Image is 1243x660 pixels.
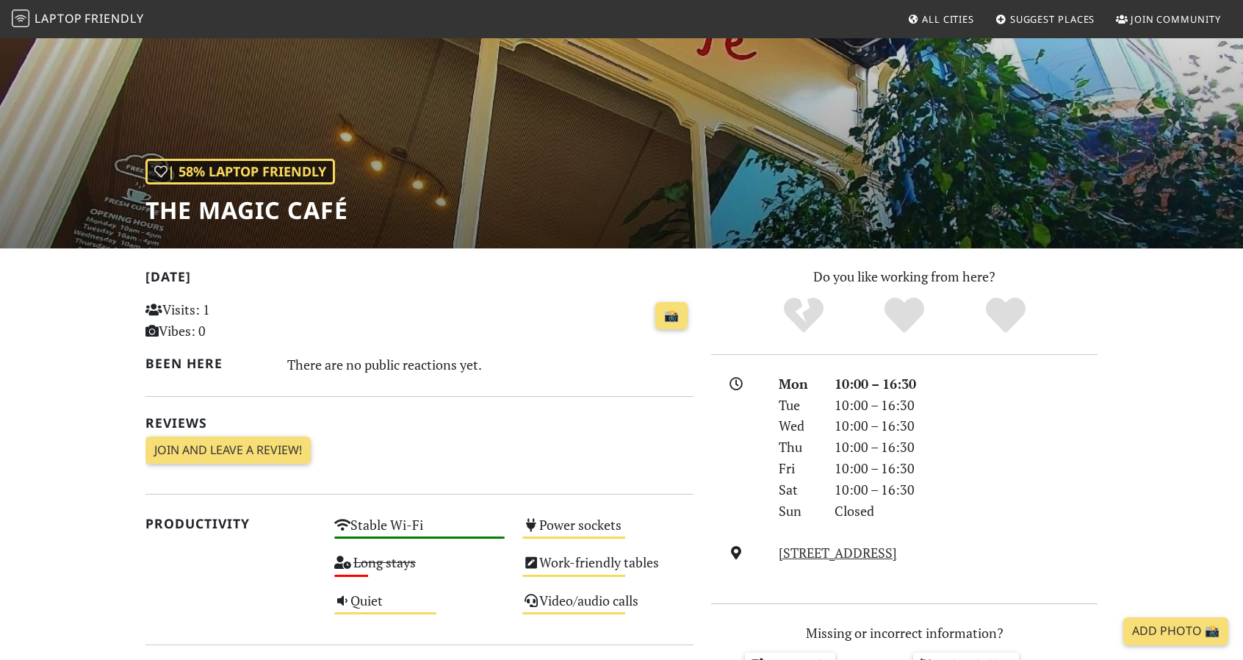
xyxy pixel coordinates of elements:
[514,550,702,588] div: Work-friendly tables
[770,458,826,479] div: Fri
[145,196,348,224] h1: The Magic Café
[12,10,29,27] img: LaptopFriendly
[514,589,702,626] div: Video/audio calls
[779,544,897,562] a: [STREET_ADDRESS]
[145,437,311,464] a: Join and leave a review!
[770,415,826,437] div: Wed
[12,7,144,32] a: LaptopFriendly LaptopFriendly
[84,10,143,26] span: Friendly
[990,6,1101,32] a: Suggest Places
[826,373,1106,395] div: 10:00 – 16:30
[826,501,1106,522] div: Closed
[145,159,335,184] div: | 58% Laptop Friendly
[770,437,826,458] div: Thu
[1010,12,1095,26] span: Suggest Places
[826,395,1106,416] div: 10:00 – 16:30
[145,299,317,342] p: Visits: 1 Vibes: 0
[1110,6,1227,32] a: Join Community
[826,458,1106,479] div: 10:00 – 16:30
[922,12,974,26] span: All Cities
[770,501,826,522] div: Sun
[325,513,514,550] div: Stable Wi-Fi
[711,623,1098,644] p: Missing or incorrect information?
[854,295,955,336] div: Yes
[655,302,688,330] a: 📸
[145,516,317,531] h2: Productivity
[770,395,826,416] div: Tue
[753,295,854,336] div: No
[1131,12,1221,26] span: Join Community
[145,356,270,371] h2: Been here
[145,415,693,431] h2: Reviews
[770,479,826,501] div: Sat
[826,437,1106,458] div: 10:00 – 16:30
[901,6,980,32] a: All Cities
[145,269,693,290] h2: [DATE]
[325,589,514,626] div: Quiet
[826,479,1106,501] div: 10:00 – 16:30
[770,373,826,395] div: Mon
[353,553,416,571] s: Long stays
[35,10,82,26] span: Laptop
[287,353,694,376] div: There are no public reactions yet.
[955,295,1056,336] div: Definitely!
[826,415,1106,437] div: 10:00 – 16:30
[711,266,1098,287] p: Do you like working from here?
[514,513,702,550] div: Power sockets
